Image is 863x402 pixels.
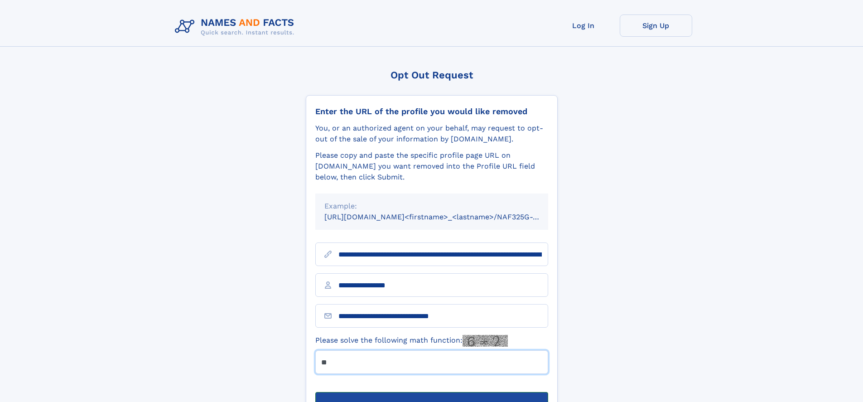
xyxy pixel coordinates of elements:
[547,15,620,37] a: Log In
[315,150,548,183] div: Please copy and paste the specific profile page URL on [DOMAIN_NAME] you want removed into the Pr...
[324,201,539,212] div: Example:
[171,15,302,39] img: Logo Names and Facts
[315,335,508,347] label: Please solve the following math function:
[620,15,692,37] a: Sign Up
[315,123,548,145] div: You, or an authorized agent on your behalf, may request to opt-out of the sale of your informatio...
[324,213,565,221] small: [URL][DOMAIN_NAME]<firstname>_<lastname>/NAF325G-xxxxxxxx
[306,69,558,81] div: Opt Out Request
[315,107,548,116] div: Enter the URL of the profile you would like removed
